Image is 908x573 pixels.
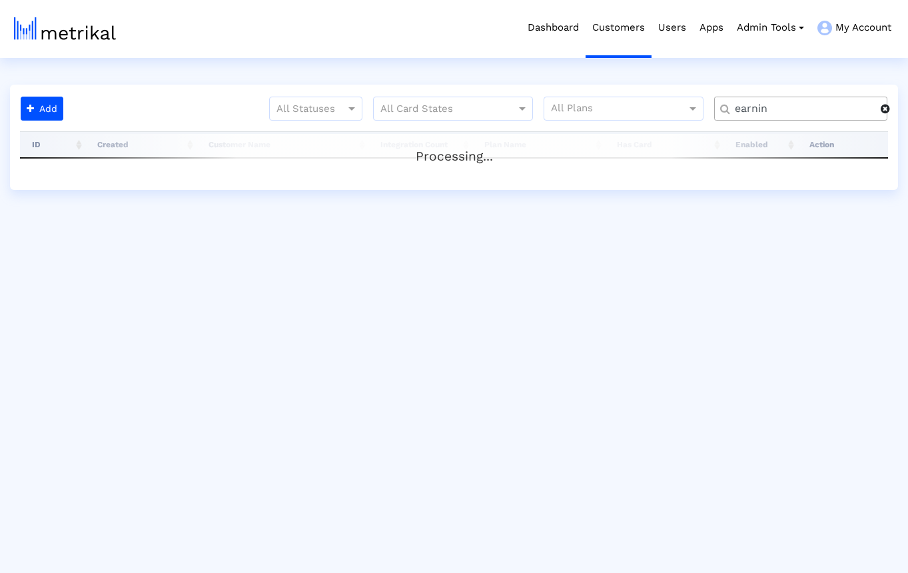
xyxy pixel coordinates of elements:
img: metrical-logo-light.png [14,17,116,40]
img: my-account-menu-icon.png [817,21,832,35]
input: All Plans [551,101,689,118]
input: Customer Name [725,102,881,116]
th: Has Card [605,131,723,158]
th: Customer Name [197,131,369,158]
th: Created [85,131,196,158]
button: Add [21,97,63,121]
th: Enabled [723,131,797,158]
th: Integration Count [368,131,472,158]
th: Action [797,131,888,158]
th: Plan Name [472,131,604,158]
input: All Card States [380,101,502,118]
div: Processing... [20,134,888,161]
th: ID [20,131,85,158]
